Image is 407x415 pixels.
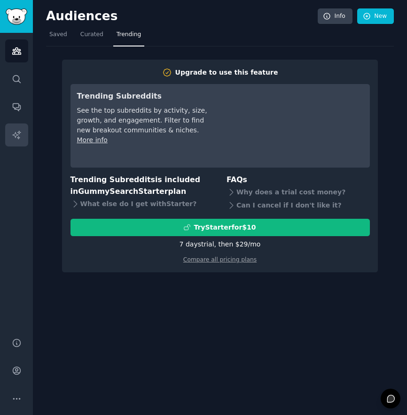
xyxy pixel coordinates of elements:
[49,31,67,39] span: Saved
[227,186,370,199] div: Why does a trial cost money?
[194,223,256,232] div: Try Starter for $10
[227,174,370,186] h3: FAQs
[77,27,107,46] a: Curated
[46,27,70,46] a: Saved
[78,187,168,196] span: GummySearch Starter
[180,239,261,249] div: 7 days trial, then $ 29 /mo
[70,174,214,197] h3: Trending Subreddits is included in plan
[175,68,278,77] div: Upgrade to use this feature
[6,8,27,25] img: GummySearch logo
[318,8,352,24] a: Info
[357,8,394,24] a: New
[70,197,214,210] div: What else do I get with Starter ?
[117,31,141,39] span: Trending
[70,219,370,236] button: TryStarterfor$10
[183,256,257,263] a: Compare all pricing plans
[77,106,209,135] div: See the top subreddits by activity, size, growth, and engagement. Filter to find new breakout com...
[80,31,103,39] span: Curated
[46,9,318,24] h2: Audiences
[113,27,144,46] a: Trending
[77,91,209,102] h3: Trending Subreddits
[227,199,370,212] div: Can I cancel if I don't like it?
[77,136,108,144] a: More info
[222,91,363,161] iframe: YouTube video player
